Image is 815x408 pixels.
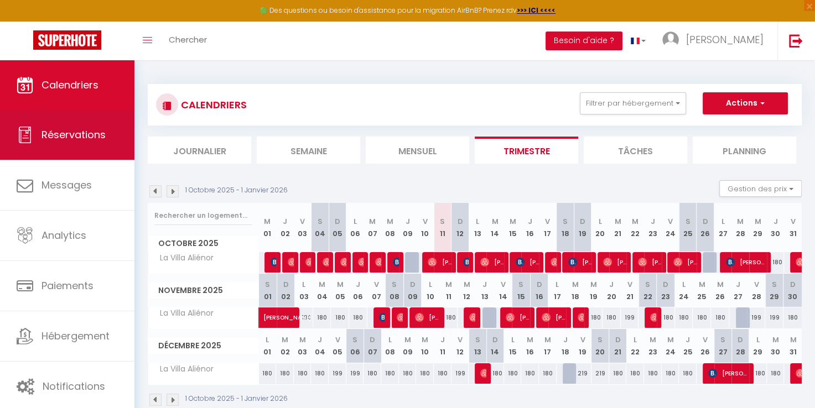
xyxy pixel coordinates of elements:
abbr: J [563,334,567,345]
abbr: J [736,279,740,290]
li: Semaine [257,137,360,164]
div: 180 [767,363,785,384]
abbr: S [720,334,725,345]
span: Solen Le Guen [650,307,656,328]
th: 22 [626,329,644,363]
button: Actions [703,92,788,114]
div: 180 [657,307,675,328]
th: 09 [399,203,417,252]
th: 28 [747,274,765,307]
abbr: M [319,279,325,290]
th: 27 [714,329,732,363]
abbr: M [590,279,597,290]
div: 180 [331,307,349,328]
th: 06 [346,203,364,252]
abbr: M [337,279,344,290]
div: 180 [609,363,627,384]
th: 06 [349,274,367,307]
div: 180 [783,307,802,328]
p: 1 Octobre 2025 - 1 Janvier 2026 [185,394,288,404]
th: 21 [609,203,627,252]
span: [PERSON_NAME] [480,363,486,384]
abbr: M [264,216,271,227]
abbr: L [302,279,305,290]
div: 180 [711,307,729,328]
th: 23 [657,274,675,307]
abbr: S [318,216,323,227]
li: Journalier [148,137,251,164]
abbr: M [510,216,516,227]
h3: CALENDRIERS [178,92,247,117]
abbr: L [634,334,637,345]
th: 13 [476,274,494,307]
div: 180 [504,363,522,384]
img: ... [662,32,679,48]
abbr: S [518,279,523,290]
a: >>> ICI <<<< [517,6,556,15]
span: [PERSON_NAME] [516,252,539,273]
div: 180 [539,363,557,384]
abbr: S [686,216,691,227]
th: 08 [381,329,399,363]
div: 180 [584,307,603,328]
div: 199 [346,363,364,384]
span: [PERSON_NAME] [726,252,767,273]
abbr: M [464,279,470,290]
th: 10 [422,274,440,307]
th: 01 [259,329,277,363]
abbr: M [614,216,621,227]
th: 19 [574,203,591,252]
th: 01 [259,203,277,252]
th: 19 [584,274,603,307]
span: [PERSON_NAME] [708,363,750,384]
li: Mensuel [366,137,469,164]
li: Trimestre [475,137,578,164]
th: 24 [675,274,693,307]
abbr: V [627,279,632,290]
th: 21 [609,329,627,363]
div: 180 [399,363,417,384]
div: 180 [626,363,644,384]
th: 17 [539,203,557,252]
span: Calendriers [41,78,98,92]
abbr: L [388,334,392,345]
th: 13 [469,329,486,363]
abbr: S [772,279,777,290]
span: Octobre 2025 [148,236,258,252]
th: 31 [784,203,802,252]
abbr: L [756,334,760,345]
abbr: S [598,334,603,345]
li: Tâches [584,137,687,164]
div: 180 [364,363,381,384]
span: [PERSON_NAME] [568,252,592,273]
abbr: M [632,216,638,227]
abbr: S [265,279,270,290]
abbr: J [440,334,445,345]
th: 08 [381,203,399,252]
abbr: J [686,334,690,345]
th: 10 [416,329,434,363]
abbr: V [580,334,585,345]
th: 24 [662,329,679,363]
abbr: V [500,279,505,290]
abbr: S [475,334,480,345]
span: Jypson Hameau [358,252,364,273]
abbr: D [703,216,708,227]
button: Gestion des prix [719,180,802,197]
abbr: M [717,279,723,290]
abbr: J [318,334,322,345]
th: 03 [294,329,312,363]
abbr: J [609,279,614,290]
th: 25 [693,274,711,307]
div: 180 [349,307,367,328]
th: 24 [662,203,679,252]
th: 20 [591,329,609,363]
abbr: V [791,216,796,227]
div: 180 [381,363,399,384]
abbr: V [300,216,305,227]
span: [PERSON_NAME] [288,252,294,273]
div: 180 [675,307,693,328]
span: Novembre 2025 [148,283,258,299]
abbr: M [299,334,306,345]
